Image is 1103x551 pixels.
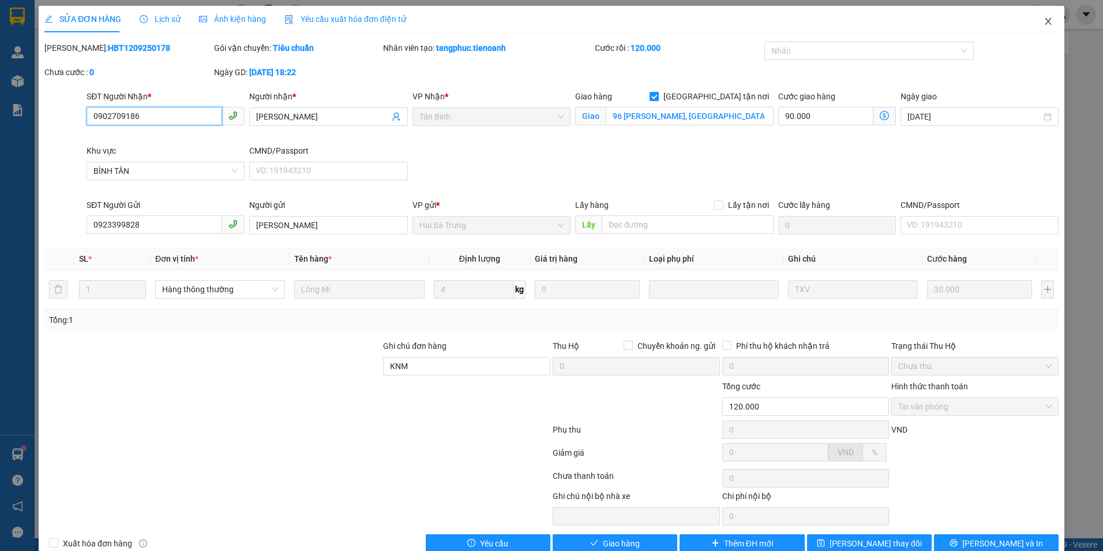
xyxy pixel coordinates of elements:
[49,280,67,299] button: delete
[514,280,526,299] span: kg
[249,68,296,77] b: [DATE] 18:22
[880,111,889,120] span: dollar-circle
[419,217,564,234] span: Hai Bà Trưng
[383,357,550,375] input: Ghi chú đơn hàng
[722,490,890,507] div: Chi phí nội bộ
[412,199,571,211] div: VP gửi
[659,90,774,103] span: [GEOGRAPHIC_DATA] tận nơi
[419,108,564,125] span: Tân Bình
[155,254,198,263] span: Đơn vị tính
[228,111,238,120] span: phone
[214,42,381,54] div: Gói vận chuyển:
[731,340,834,352] span: Phí thu hộ khách nhận trả
[49,314,426,326] div: Tổng: 1
[467,539,475,548] span: exclamation-circle
[907,110,1041,123] input: Ngày giao
[1032,6,1064,38] button: Close
[140,15,148,23] span: clock-circle
[722,382,760,391] span: Tổng cước
[553,341,579,351] span: Thu Hộ
[891,425,907,434] span: VND
[273,43,314,53] b: Tiêu chuẩn
[788,280,918,299] input: Ghi Chú
[575,107,606,125] span: Giao
[162,281,278,298] span: Hàng thông thường
[898,398,1052,415] span: Tại văn phòng
[383,341,447,351] label: Ghi chú đơn hàng
[284,14,406,24] span: Yêu cầu xuất hóa đơn điện tử
[778,92,835,101] label: Cước giao hàng
[44,15,52,23] span: edit
[901,199,1059,211] div: CMND/Passport
[830,537,922,550] span: [PERSON_NAME] thay đổi
[927,254,967,263] span: Cước hàng
[783,248,922,270] th: Ghi chú
[249,144,407,157] div: CMND/Passport
[79,254,88,263] span: SL
[595,42,762,54] div: Cước rồi :
[723,199,774,211] span: Lấy tận nơi
[575,92,612,101] span: Giao hàng
[140,14,181,24] span: Lịch sử
[214,66,381,79] div: Ngày GD:
[93,162,238,180] span: BÌNH TÂN
[139,539,147,548] span: info-circle
[1041,280,1054,299] button: plus
[603,537,640,550] span: Giao hàng
[817,539,825,548] span: save
[1044,17,1053,26] span: close
[249,199,407,211] div: Người gửi
[89,68,94,77] b: 0
[44,42,212,54] div: [PERSON_NAME]:
[87,90,245,103] div: SĐT Người Nhận
[284,15,294,24] img: icon
[551,446,721,467] div: Giảm giá
[711,539,719,548] span: plus
[778,200,830,210] label: Cước lấy hàng
[962,537,1043,550] span: [PERSON_NAME] và In
[199,14,266,24] span: Ảnh kiện hàng
[891,340,1059,352] div: Trạng thái Thu Hộ
[459,254,500,263] span: Định lượng
[778,107,873,125] input: Cước giao hàng
[108,43,170,53] b: HBT1209250178
[724,537,773,550] span: Thêm ĐH mới
[44,14,121,24] span: SỬA ĐƠN HÀNG
[553,490,720,507] div: Ghi chú nội bộ nhà xe
[294,254,332,263] span: Tên hàng
[87,199,245,211] div: SĐT Người Gửi
[575,215,602,234] span: Lấy
[480,537,508,550] span: Yêu cầu
[891,382,968,391] label: Hình thức thanh toán
[644,248,783,270] th: Loại phụ phí
[412,92,445,101] span: VP Nhận
[551,423,721,444] div: Phụ thu
[838,448,854,457] span: VND
[590,539,598,548] span: check
[602,215,774,234] input: Dọc đường
[551,470,721,490] div: Chưa thanh toán
[872,448,877,457] span: %
[631,43,661,53] b: 120.000
[633,340,720,352] span: Chuyển khoản ng. gửi
[901,92,937,101] label: Ngày giao
[44,66,212,79] div: Chưa cước :
[606,107,774,125] input: Giao tận nơi
[228,219,238,229] span: phone
[392,112,401,121] span: user-add
[575,200,609,210] span: Lấy hàng
[535,280,639,299] input: 0
[294,280,424,299] input: VD: Bàn, Ghế
[58,537,137,550] span: Xuất hóa đơn hàng
[778,216,896,234] input: Cước lấy hàng
[87,144,245,157] div: Khu vực
[199,15,207,23] span: picture
[898,358,1052,375] span: Chưa thu
[383,42,592,54] div: Nhân viên tạo:
[436,43,506,53] b: tangphuc.tienoanh
[950,539,958,548] span: printer
[927,280,1031,299] input: 0
[535,254,577,263] span: Giá trị hàng
[249,90,407,103] div: Người nhận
